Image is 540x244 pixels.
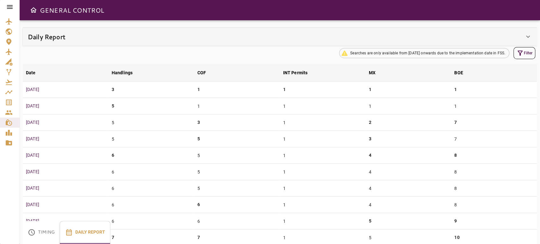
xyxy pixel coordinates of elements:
td: 1 [451,98,537,114]
button: Open drawer [27,4,40,16]
div: MX [369,69,375,76]
span: MX [369,69,383,76]
p: 1 [454,86,457,93]
td: 1 [280,197,365,213]
td: 6 [194,213,280,229]
p: 5 [197,136,200,142]
p: 6 [197,201,200,208]
div: BOE [454,69,463,76]
td: 1 [280,131,365,147]
td: 1 [280,180,365,197]
p: 1 [369,86,371,93]
p: 3 [112,86,114,93]
div: COF [197,69,206,76]
p: 1 [283,86,285,93]
h6: GENERAL CONTROL [40,5,104,15]
td: 4 [365,164,451,180]
p: 4 [369,152,371,159]
td: 6 [109,213,194,229]
td: 8 [451,180,537,197]
td: 8 [451,164,537,180]
p: [DATE] [26,86,105,93]
td: 1 [280,147,365,164]
span: Date [26,69,44,76]
td: 6 [109,180,194,197]
p: 9 [454,218,457,224]
td: 8 [451,197,537,213]
td: 4 [365,180,451,197]
td: 1 [280,213,365,229]
div: basic tabs example [23,221,110,244]
span: BOE [454,69,471,76]
p: 7 [112,234,114,241]
td: 1 [365,98,451,114]
p: 3 [369,136,371,142]
button: Filter [513,47,535,59]
div: Date [26,69,36,76]
td: 1 [194,98,280,114]
p: 2 [369,119,371,126]
p: 10 [454,234,459,241]
td: 6 [109,164,194,180]
p: 7 [454,119,457,126]
td: 5 [194,164,280,180]
p: [DATE] [26,218,105,224]
td: 7 [451,131,537,147]
p: [DATE] [26,152,105,159]
td: 5 [109,131,194,147]
div: Handlings [112,69,133,76]
p: 5 [112,103,114,109]
div: Daily Report [23,28,537,46]
p: 5 [369,218,371,224]
button: Timing [23,221,60,244]
td: 5 [109,114,194,131]
span: INT Permits [283,69,316,76]
p: 6 [112,152,114,159]
td: 1 [280,114,365,131]
p: 7 [197,234,200,241]
td: 5 [194,147,280,164]
p: 1 [197,86,200,93]
p: [DATE] [26,201,105,208]
h6: Daily Report [28,32,65,42]
p: [DATE] [26,103,105,109]
button: Daily Report [60,221,110,244]
td: 1 [280,164,365,180]
span: COF [197,69,214,76]
p: 3 [197,119,200,126]
td: 1 [280,98,365,114]
p: [DATE] [26,185,105,192]
span: Searches are only available from [DATE] onwards due to the implementation date in FSS. [346,50,509,56]
td: 6 [109,197,194,213]
span: Handlings [112,69,141,76]
td: 5 [194,180,280,197]
p: [DATE] [26,136,105,142]
td: 4 [365,197,451,213]
p: 8 [454,152,457,159]
div: INT Permits [283,69,307,76]
p: [DATE] [26,119,105,126]
p: [DATE] [26,168,105,175]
